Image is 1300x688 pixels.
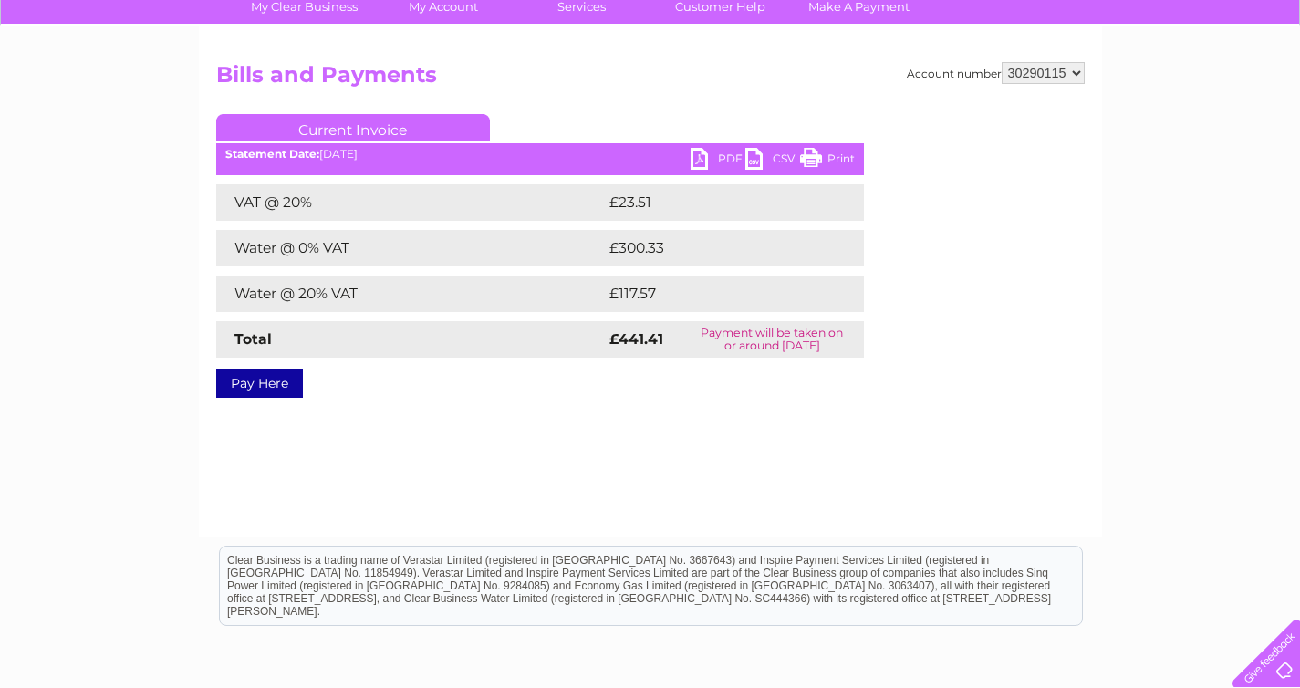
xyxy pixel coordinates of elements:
a: Contact [1179,78,1223,91]
img: logo.png [46,47,139,103]
div: Clear Business is a trading name of Verastar Limited (registered in [GEOGRAPHIC_DATA] No. 3667643... [220,10,1082,89]
td: Water @ 20% VAT [216,276,605,312]
a: Energy [1024,78,1065,91]
a: Print [800,148,855,174]
h2: Bills and Payments [216,62,1085,97]
td: VAT @ 20% [216,184,605,221]
td: £117.57 [605,276,827,312]
a: CSV [745,148,800,174]
b: Statement Date: [225,147,319,161]
a: Current Invoice [216,114,490,141]
a: Telecoms [1076,78,1130,91]
td: Water @ 0% VAT [216,230,605,266]
td: Payment will be taken on or around [DATE] [681,321,864,358]
a: Log out [1241,78,1284,91]
a: PDF [691,148,745,174]
td: £300.33 [605,230,832,266]
a: Water [979,78,1014,91]
a: 0333 014 3131 [956,9,1082,32]
a: Pay Here [216,369,303,398]
div: Account number [907,62,1085,84]
div: [DATE] [216,148,864,161]
strong: Total [234,330,272,348]
td: £23.51 [605,184,825,221]
strong: £441.41 [609,330,663,348]
a: Blog [1141,78,1168,91]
